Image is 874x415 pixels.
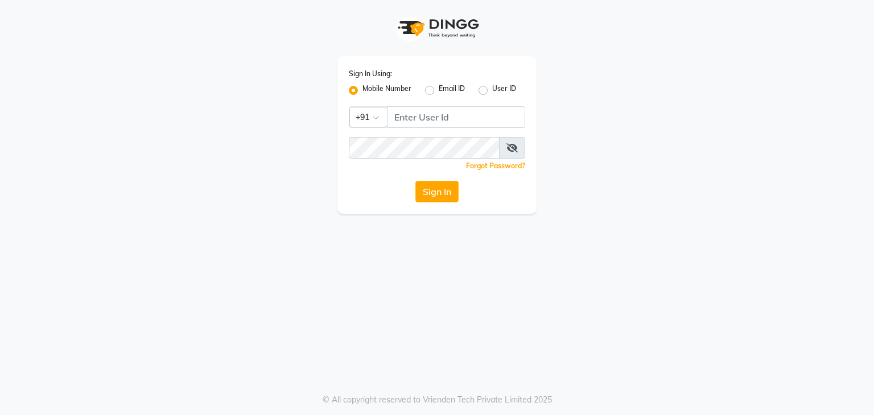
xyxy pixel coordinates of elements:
[492,84,516,97] label: User ID
[391,11,483,45] img: logo1.svg
[439,84,465,97] label: Email ID
[349,69,392,79] label: Sign In Using:
[362,84,411,97] label: Mobile Number
[415,181,459,202] button: Sign In
[387,106,525,128] input: Username
[349,137,500,159] input: Username
[466,161,525,170] a: Forgot Password?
